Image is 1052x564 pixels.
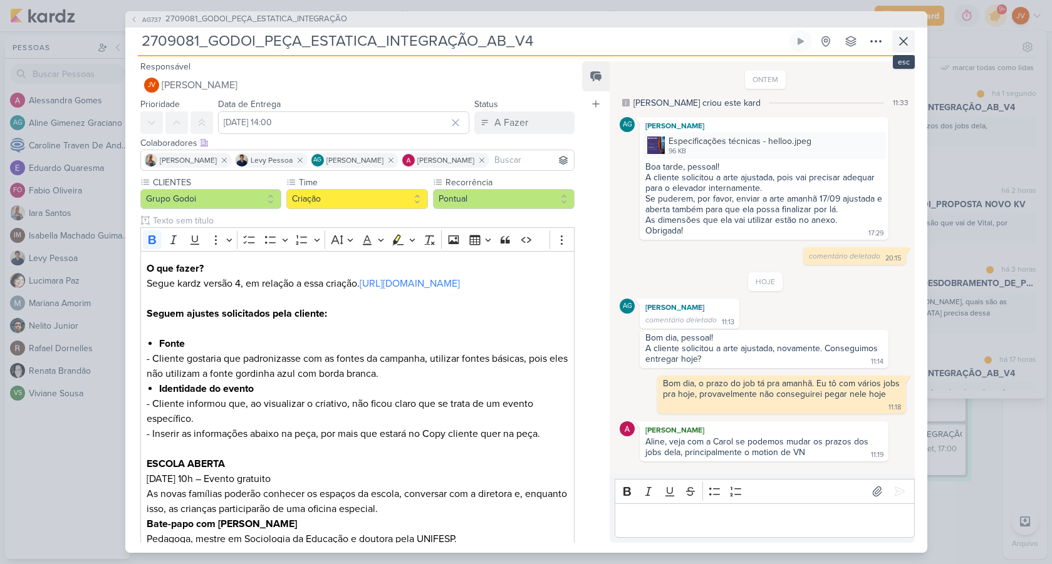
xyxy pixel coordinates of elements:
[645,343,880,364] div: A cliente solicitou a arte ajustada, novamente. Conseguimos entregar hoje?
[796,36,806,46] div: Ligar relógio
[885,254,901,264] div: 20:15
[162,78,237,93] span: [PERSON_NAME]
[642,301,737,314] div: [PERSON_NAME]
[159,382,254,395] strong: Identidade do evento
[251,155,293,166] span: Levy Pessoa
[147,531,568,546] p: Pedagoga, mestre em Sociologia da Educação e doutora pela UNIFESP.
[147,486,568,516] p: As novas famílias poderão conhecer os espaços da escola, conversar com a diretora e, enquanto iss...
[645,436,871,458] div: Aline, veja com a Carol se podemos mudar os prazos dos jobs dela, principalmente o motion de VN
[868,228,883,238] div: 17:29
[140,99,180,110] label: Prioridade
[417,155,474,166] span: [PERSON_NAME]
[620,299,635,314] div: Aline Gimenez Graciano
[669,135,811,148] div: Especificações técnicas - helloo.jpeg
[147,351,568,381] p: - Cliente gostaria que padronizasse com as fontes da campanha, utilizar fontes básicas, pois eles...
[286,189,428,209] button: Criação
[474,111,575,134] button: A Fazer
[402,154,415,167] img: Alessandra Gomes
[152,176,282,189] label: CLIENTES
[893,97,909,108] div: 11:33
[140,74,575,96] button: JV [PERSON_NAME]
[147,396,568,426] p: - Cliente informou que, ao visualizar o criativo, não ficou claro que se trata de um evento espec...
[218,99,281,110] label: Data de Entrega
[145,154,157,167] img: Iara Santos
[871,357,883,367] div: 11:14
[722,317,734,327] div: 11:13
[492,153,572,168] input: Buscar
[326,155,383,166] span: [PERSON_NAME]
[147,458,225,470] strong: ESCOLA ABERTA
[147,261,568,291] p: Segue kardz versão 4, em relação a essa criação.
[642,132,885,159] div: Especificações técnicas - helloo.jpeg
[615,479,914,503] div: Editor toolbar
[236,154,248,167] img: Levy Pessoa
[645,332,882,343] div: Bom dia, pessoal!
[147,426,568,456] p: - Inserir as informações abaixo na peça, por mais que estará no Copy cliente quer na peça.
[433,189,575,209] button: Pontual
[147,262,204,275] strong: O que fazer?
[620,421,635,436] img: Alessandra Gomes
[620,117,635,132] div: Aline Gimenez Graciano
[138,30,787,53] input: Kard Sem Título
[147,471,568,486] p: [DATE] 10h – Evento gratuito
[311,154,324,167] div: Aline Gimenez Graciano
[298,176,428,189] label: Time
[663,378,902,399] div: Bom dia, o prazo do job tá pra amanhã. Eu tô com vários jobs pra hoje, provavelmente não consegui...
[669,146,811,156] div: 96 KB
[150,214,575,227] input: Texto sem título
[645,315,717,324] span: comentário deletado
[871,450,883,460] div: 11:19
[623,303,632,310] p: AG
[645,172,882,215] div: A cliente solicitou a arte ajustada, pois vai precisar adequar para o elevador internamente. Se p...
[645,215,882,225] div: As dimensões que ela vai utilizar estão no anexo.
[474,99,498,110] label: Status
[645,162,882,172] div: Boa tarde, pessoal!
[615,503,914,538] div: Editor editing area: main
[140,189,282,209] button: Grupo Godoi
[888,402,901,413] div: 11:18
[893,55,915,69] div: esc
[633,96,761,110] div: [PERSON_NAME] criou este kard
[218,111,470,134] input: Select a date
[623,121,632,128] p: AG
[159,337,185,350] strong: Fonte
[494,115,528,130] div: A Fazer
[313,157,321,163] p: AG
[642,120,885,132] div: [PERSON_NAME]
[160,155,217,166] span: [PERSON_NAME]
[147,307,327,320] strong: Seguem ajustes solicitados pela cliente:
[645,225,683,236] div: Obrigada!
[140,61,190,72] label: Responsável
[642,424,885,436] div: [PERSON_NAME]
[360,277,460,290] a: [URL][DOMAIN_NAME]
[148,82,155,89] p: JV
[144,78,159,93] div: Joney Viana
[147,518,297,530] strong: Bate-papo com [PERSON_NAME]
[444,176,575,189] label: Recorrência
[140,227,575,252] div: Editor toolbar
[140,136,575,150] div: Colaboradores
[809,252,880,260] span: comentário deletado
[647,136,665,154] img: vYK1Ct0y21KapAuIxR3B8VXbNj8bAj6TgXAtPAju.jpg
